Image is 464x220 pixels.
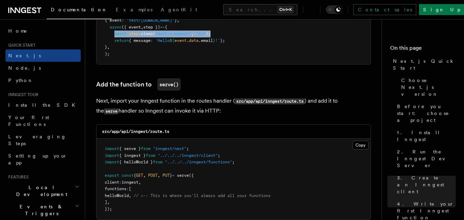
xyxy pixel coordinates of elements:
a: Install the SDK [5,99,81,111]
span: Leveraging Steps [8,134,66,146]
a: Add the function toserve() [96,78,181,91]
a: Before you start: choose a project [394,100,456,126]
kbd: Ctrl+K [278,6,293,13]
span: Node.js [8,65,41,71]
span: ; [186,146,189,151]
span: return [114,38,129,43]
a: Next.js [5,49,81,62]
span: inngest [122,180,138,185]
span: "test/[DOMAIN_NAME]" [126,18,174,23]
span: }); [105,207,112,211]
span: Before you start: choose a project [397,103,456,124]
span: : [119,180,122,185]
span: ); [206,31,211,36]
span: , [143,173,146,178]
span: Install the SDK [8,102,79,108]
button: Copy [352,141,369,150]
span: from [146,153,155,158]
a: 2. Run the Inngest Dev Server [394,146,456,172]
span: step }) [143,25,160,30]
span: { serve } [119,146,141,151]
span: .sleep [138,31,153,36]
span: const [122,173,134,178]
span: , [158,173,160,178]
a: 3. Create an Inngest client [394,172,456,198]
a: AgentKit [157,2,201,19]
span: 2. Run the Inngest Dev Server [397,148,456,169]
span: } [213,38,215,43]
span: } [105,45,107,49]
span: "1s" [196,31,206,36]
span: "../../../inngest/client" [158,153,218,158]
span: ; [232,160,235,164]
span: async [110,25,122,30]
a: Node.js [5,62,81,74]
span: , [107,45,110,49]
span: client [105,180,119,185]
span: Next.js [8,53,41,58]
span: Home [8,27,27,34]
span: : [122,18,124,23]
button: Search...Ctrl+K [223,4,297,15]
span: : [126,186,129,191]
span: Your first Functions [8,115,49,127]
a: Examples [112,2,157,19]
a: Leveraging Steps [5,130,81,150]
span: // <-- This is where you'll always add all your functions [134,193,271,198]
span: , [141,25,143,30]
span: Examples [116,7,152,12]
a: Setting up your app [5,150,81,169]
span: Quick start [5,43,35,48]
span: .email [199,38,213,43]
span: , [191,31,194,36]
a: Python [5,74,81,86]
span: { message [129,38,150,43]
span: => [160,25,165,30]
span: step [129,31,138,36]
span: , [107,200,110,205]
span: ; [218,153,220,158]
h4: On this page [390,44,456,55]
span: Next.js Quick Start [393,58,456,71]
span: ${ [170,38,174,43]
span: ] [105,200,107,205]
span: [ [129,186,131,191]
span: , [129,193,131,198]
span: Python [8,78,33,83]
span: serve [177,173,189,178]
a: Contact sales [353,4,416,15]
a: 1. Install Inngest [394,126,456,146]
span: , [177,18,179,23]
button: Local Development [5,181,81,200]
span: import [105,146,119,151]
span: = [172,173,174,178]
span: GET [136,173,143,178]
span: ); [105,51,110,56]
span: Setting up your app [8,153,67,165]
span: "../../../inngest/functions" [165,160,232,164]
code: serve [104,108,118,114]
span: helloWorld [105,193,129,198]
span: { event [105,18,122,23]
span: 3. Create an Inngest client [397,174,456,195]
span: } [170,173,172,178]
span: import [105,153,119,158]
code: src/app/api/inngest/route.ts [235,99,305,104]
span: ( [153,31,155,36]
span: functions [105,186,126,191]
span: import [105,160,119,164]
span: 1. Install Inngest [397,129,456,143]
a: Your first Functions [5,111,81,130]
span: }; [220,38,225,43]
span: Events & Triggers [5,203,75,217]
span: , [138,180,141,185]
span: { [165,25,167,30]
button: Toggle dark mode [326,5,342,14]
span: } [174,18,177,23]
span: Documentation [51,7,107,12]
span: export [105,173,119,178]
span: Inngest tour [5,92,38,97]
span: PUT [162,173,170,178]
span: . [186,38,189,43]
span: from [141,146,150,151]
